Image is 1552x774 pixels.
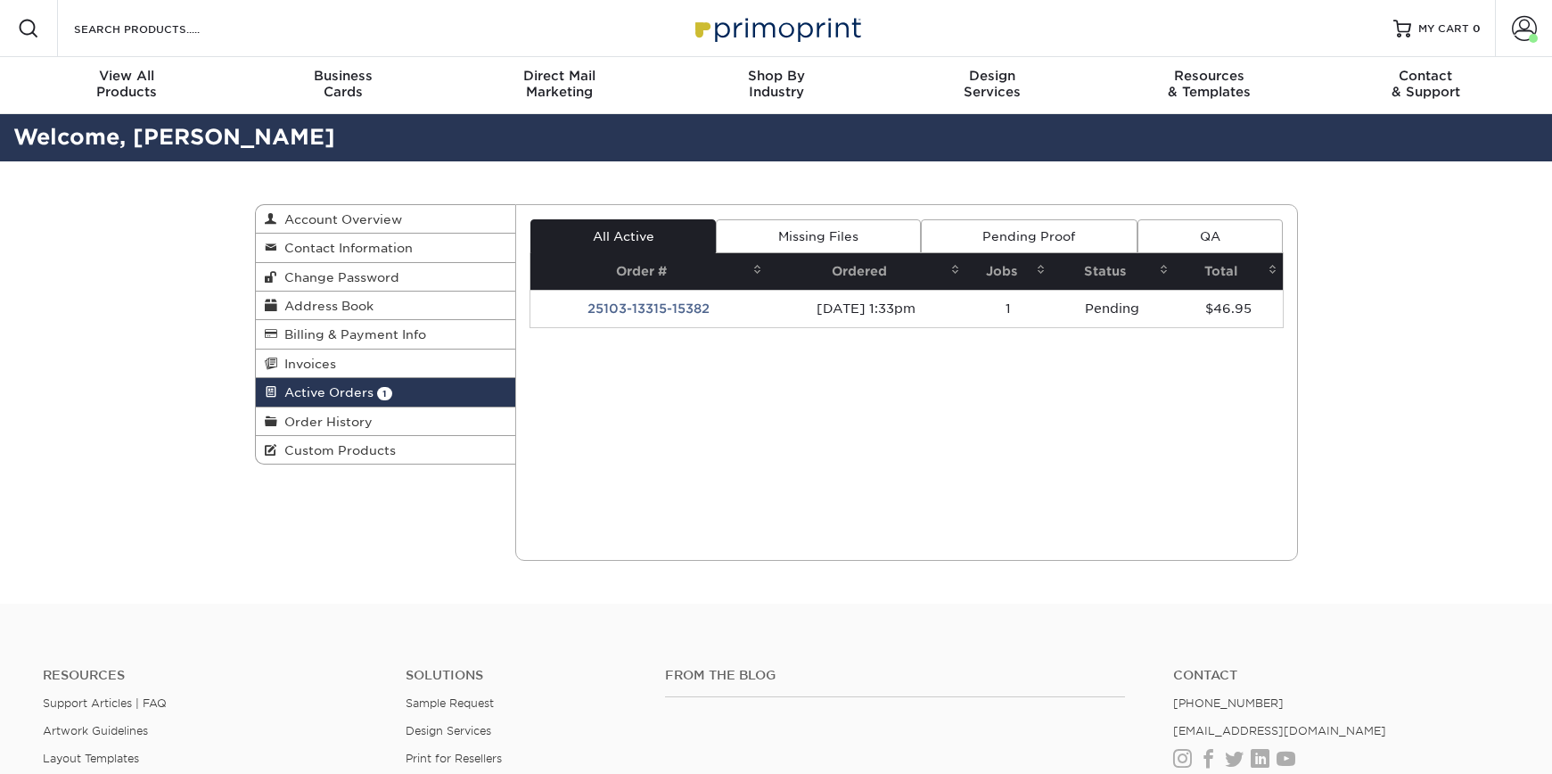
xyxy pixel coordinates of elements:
span: Shop By [668,68,884,84]
input: SEARCH PRODUCTS..... [72,18,246,39]
div: Marketing [451,68,668,100]
a: Shop ByIndustry [668,57,884,114]
a: Contact [1173,668,1509,683]
td: Pending [1051,290,1173,327]
img: Primoprint [687,9,866,47]
th: Jobs [965,253,1052,290]
a: Billing & Payment Info [256,320,516,349]
a: Design Services [406,724,491,737]
a: Order History [256,408,516,436]
a: BusinessCards [234,57,451,114]
a: Contact Information [256,234,516,262]
div: & Support [1318,68,1534,100]
a: Sample Request [406,696,494,710]
span: Account Overview [277,212,402,226]
a: Direct MailMarketing [451,57,668,114]
a: QA [1137,219,1282,253]
a: [PHONE_NUMBER] [1173,696,1284,710]
th: Order # [530,253,768,290]
a: Active Orders 1 [256,378,516,407]
span: Resources [1101,68,1318,84]
span: Billing & Payment Info [277,327,426,342]
div: Services [884,68,1101,100]
span: Order History [277,415,373,429]
div: Cards [234,68,451,100]
span: Address Book [277,299,374,313]
span: 0 [1473,22,1481,35]
a: Artwork Guidelines [43,724,148,737]
span: Contact Information [277,241,413,255]
span: Design [884,68,1101,84]
a: All Active [530,219,716,253]
span: MY CART [1418,21,1469,37]
td: 1 [965,290,1052,327]
span: Business [234,68,451,84]
td: $46.95 [1174,290,1283,327]
a: Resources& Templates [1101,57,1318,114]
a: Contact& Support [1318,57,1534,114]
a: View AllProducts [19,57,235,114]
a: Pending Proof [921,219,1137,253]
span: Active Orders [277,385,374,399]
div: & Templates [1101,68,1318,100]
a: Custom Products [256,436,516,464]
a: Missing Files [716,219,920,253]
span: Invoices [277,357,336,371]
td: 25103-13315-15382 [530,290,768,327]
div: Products [19,68,235,100]
span: Contact [1318,68,1534,84]
span: 1 [377,387,392,400]
a: Change Password [256,263,516,292]
a: Support Articles | FAQ [43,696,167,710]
a: Print for Resellers [406,752,502,765]
h4: Resources [43,668,379,683]
a: [EMAIL_ADDRESS][DOMAIN_NAME] [1173,724,1386,737]
th: Status [1051,253,1173,290]
span: View All [19,68,235,84]
span: Change Password [277,270,399,284]
th: Total [1174,253,1283,290]
a: Invoices [256,350,516,378]
h4: Solutions [406,668,638,683]
a: Address Book [256,292,516,320]
td: [DATE] 1:33pm [768,290,965,327]
th: Ordered [768,253,965,290]
span: Custom Products [277,443,396,457]
a: DesignServices [884,57,1101,114]
span: Direct Mail [451,68,668,84]
a: Account Overview [256,205,516,234]
a: Layout Templates [43,752,139,765]
div: Industry [668,68,884,100]
h4: From the Blog [665,668,1125,683]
